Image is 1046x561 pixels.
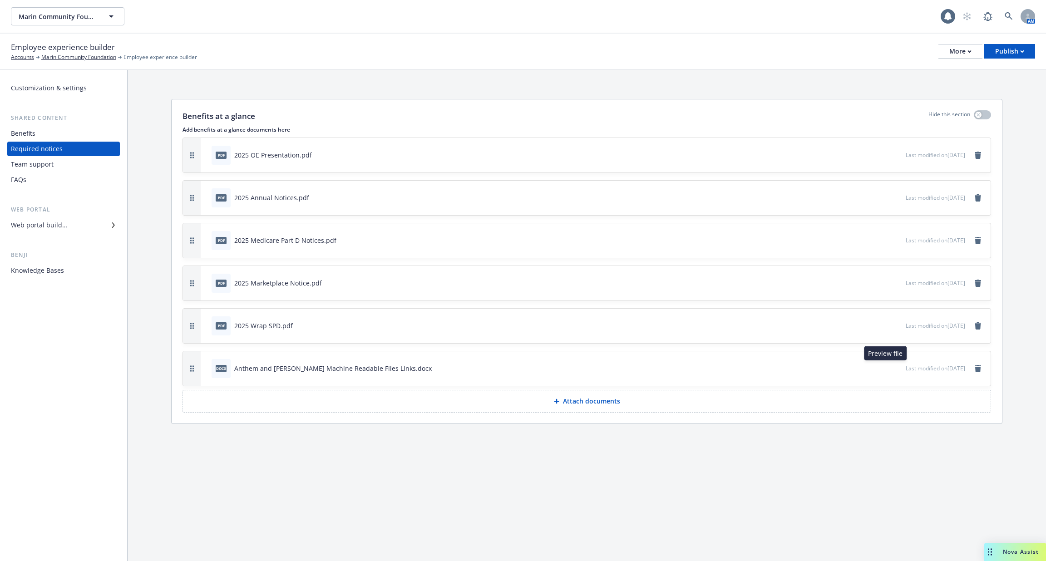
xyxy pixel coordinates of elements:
div: FAQs [11,172,26,187]
div: More [949,44,972,58]
span: Employee experience builder [123,53,197,61]
span: pdf [216,152,227,158]
div: Benji [7,251,120,260]
div: Drag to move [984,543,996,561]
a: Web portal builder [7,218,120,232]
div: Shared content [7,113,120,123]
div: 2025 Wrap SPD.pdf [234,321,293,330]
button: preview file [894,236,902,245]
div: Preview file [864,346,907,360]
div: Customization & settings [11,81,87,95]
a: remove [972,192,983,203]
p: Hide this section [928,110,970,122]
button: Attach documents [183,390,991,413]
a: remove [972,278,983,289]
p: Attach documents [563,397,620,406]
a: remove [972,150,983,161]
span: Last modified on [DATE] [906,322,965,330]
button: download file [879,193,887,202]
a: remove [972,363,983,374]
span: Last modified on [DATE] [906,279,965,287]
div: Web portal [7,205,120,214]
div: Required notices [11,142,63,156]
span: pdf [216,194,227,201]
button: More [938,44,982,59]
span: pdf [216,322,227,329]
span: Last modified on [DATE] [906,364,965,372]
div: Benefits [11,126,35,141]
a: Knowledge Bases [7,263,120,278]
a: Report a Bug [979,7,997,25]
button: download file [879,364,887,373]
span: Last modified on [DATE] [906,194,965,202]
button: preview file [894,321,902,330]
div: 2025 Medicare Part D Notices.pdf [234,236,336,245]
button: preview file [894,193,902,202]
span: pdf [216,237,227,244]
span: Last modified on [DATE] [906,236,965,244]
a: remove [972,320,983,331]
div: Team support [11,157,54,172]
p: Benefits at a glance [183,110,255,122]
a: Team support [7,157,120,172]
a: Start snowing [958,7,976,25]
span: Employee experience builder [11,41,115,53]
div: 2025 Marketplace Notice.pdf [234,278,322,288]
a: Marin Community Foundation [41,53,116,61]
span: docx [216,365,227,372]
a: remove [972,235,983,246]
span: pdf [216,280,227,286]
button: preview file [894,150,902,160]
a: FAQs [7,172,120,187]
div: Publish [995,44,1024,58]
button: download file [879,236,887,245]
div: Anthem and [PERSON_NAME] Machine Readable Files Links.docx [234,364,432,373]
button: preview file [894,364,902,373]
button: Publish [984,44,1035,59]
button: preview file [894,278,902,288]
span: Nova Assist [1003,548,1039,556]
div: 2025 Annual Notices.pdf [234,193,309,202]
a: Benefits [7,126,120,141]
button: download file [879,150,887,160]
button: Marin Community Foundation [11,7,124,25]
a: Accounts [11,53,34,61]
button: Nova Assist [984,543,1046,561]
div: Knowledge Bases [11,263,64,278]
div: Web portal builder [11,218,67,232]
button: download file [879,278,887,288]
a: Required notices [7,142,120,156]
span: Last modified on [DATE] [906,151,965,159]
div: 2025 OE Presentation.pdf [234,150,312,160]
span: Marin Community Foundation [19,12,97,21]
button: download file [879,321,887,330]
p: Add benefits at a glance documents here [183,126,991,133]
a: Customization & settings [7,81,120,95]
a: Search [1000,7,1018,25]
